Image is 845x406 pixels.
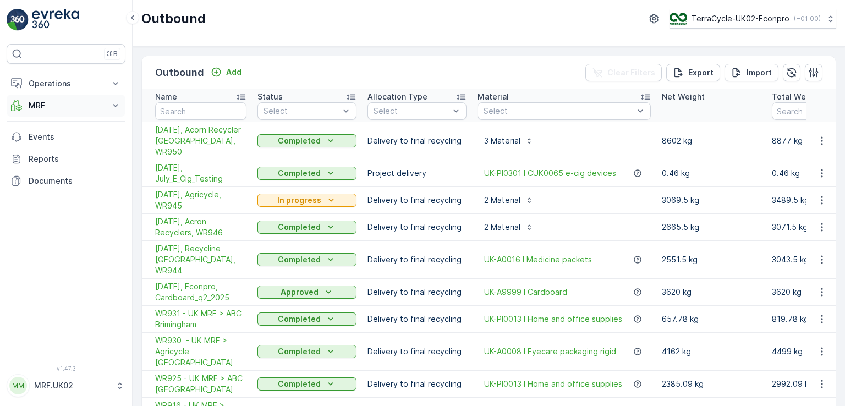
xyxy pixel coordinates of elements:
p: Reports [29,153,121,164]
p: Completed [278,346,321,357]
p: Net Weight [662,91,705,102]
p: 4162 kg [662,346,761,357]
td: Delivery to final recycling [362,187,472,214]
span: [DATE], July_E_Cig_Testing [155,162,246,184]
button: Completed [257,221,356,234]
a: 31/07/2025, Acorn Recycler UK, WR950 [155,124,246,157]
a: UK-PI0301 I CUK0065 e-cig devices [484,168,616,179]
span: [DATE], Econpro, Cardboard_q2_2025 [155,281,246,303]
input: Search [155,102,246,120]
p: 2665.5 kg [662,222,761,233]
td: Delivery to final recycling [362,333,472,371]
button: Import [725,64,778,81]
p: Total Weight [772,91,821,102]
a: UK-PI0013 I Home and office supplies [484,378,622,389]
p: MRF.UK02 [34,380,110,391]
a: WR931 - UK MRF > ABC Brimingham [155,308,246,330]
span: [DATE], Agricycle, WR945 [155,189,246,211]
p: 2 Material [484,222,520,233]
button: Completed [257,312,356,326]
a: UK-A9999 I Cardboard [484,287,567,298]
p: Outbound [141,10,206,28]
button: Add [206,65,246,79]
button: Completed [257,345,356,358]
p: Import [747,67,772,78]
p: Approved [281,287,319,298]
span: [DATE], Acorn Recycler [GEOGRAPHIC_DATA], WR950 [155,124,246,157]
button: Clear Filters [585,64,662,81]
a: 06/30/2025, Econpro, Cardboard_q2_2025 [155,281,246,303]
button: MMMRF.UK02 [7,374,125,397]
p: 8602 kg [662,135,761,146]
p: Status [257,91,283,102]
p: Completed [278,378,321,389]
p: Operations [29,78,103,89]
p: 0.46 kg [662,168,761,179]
td: Delivery to final recycling [362,306,472,333]
td: Project delivery [362,160,472,187]
p: 3 Material [484,135,520,146]
p: Select [374,106,449,117]
p: 2385.09 kg [662,378,761,389]
a: Documents [7,170,125,192]
button: 2 Material [478,218,540,236]
a: WR930 - UK MRF > Agricycle UK [155,335,246,368]
p: Outbound [155,65,204,80]
td: Delivery to final recycling [362,214,472,241]
button: Approved [257,286,356,299]
span: WR925 - UK MRF > ABC [GEOGRAPHIC_DATA] [155,373,246,395]
p: 657.78 kg [662,314,761,325]
p: In progress [277,195,321,206]
span: v 1.47.3 [7,365,125,372]
p: Completed [278,254,321,265]
p: Allocation Type [367,91,427,102]
button: Operations [7,73,125,95]
a: 23/07/2025, Acron Recyclers, WR946 [155,216,246,238]
td: Delivery to final recycling [362,122,472,160]
img: logo [7,9,29,31]
p: 2551.5 kg [662,254,761,265]
td: Delivery to final recycling [362,279,472,306]
p: Select [264,106,339,117]
button: 2 Material [478,191,540,209]
p: Completed [278,168,321,179]
a: UK-A0016 I Medicine packets [484,254,592,265]
span: [DATE], Recycline [GEOGRAPHIC_DATA], WR944 [155,243,246,276]
p: Completed [278,135,321,146]
p: ⌘B [107,50,118,58]
p: TerraCycle-UK02-Econpro [692,13,789,24]
button: Completed [257,134,356,147]
p: Material [478,91,509,102]
a: UK-PI0013 I Home and office supplies [484,314,622,325]
a: 24/07/2025, Recycline UK, WR944 [155,243,246,276]
button: TerraCycle-UK02-Econpro(+01:00) [670,9,836,29]
p: 3620 kg [662,287,761,298]
a: WR925 - UK MRF > ABC Birmingham [155,373,246,395]
button: Export [666,64,720,81]
td: Delivery to final recycling [362,371,472,398]
span: [DATE], Acron Recyclers, WR946 [155,216,246,238]
a: Reports [7,148,125,170]
a: UK-A0008 I Eyecare packaging rigid [484,346,616,357]
p: Add [226,67,242,78]
td: Delivery to final recycling [362,241,472,279]
a: Events [7,126,125,148]
p: Events [29,131,121,142]
a: 25/07/2025, Agricycle, WR945 [155,189,246,211]
p: Documents [29,175,121,186]
button: MRF [7,95,125,117]
button: 3 Material [478,132,540,150]
p: MRF [29,100,103,111]
p: 3069.5 kg [662,195,761,206]
p: Completed [278,222,321,233]
p: ( +01:00 ) [794,14,821,23]
img: terracycle_logo_wKaHoWT.png [670,13,687,25]
button: In progress [257,194,356,207]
